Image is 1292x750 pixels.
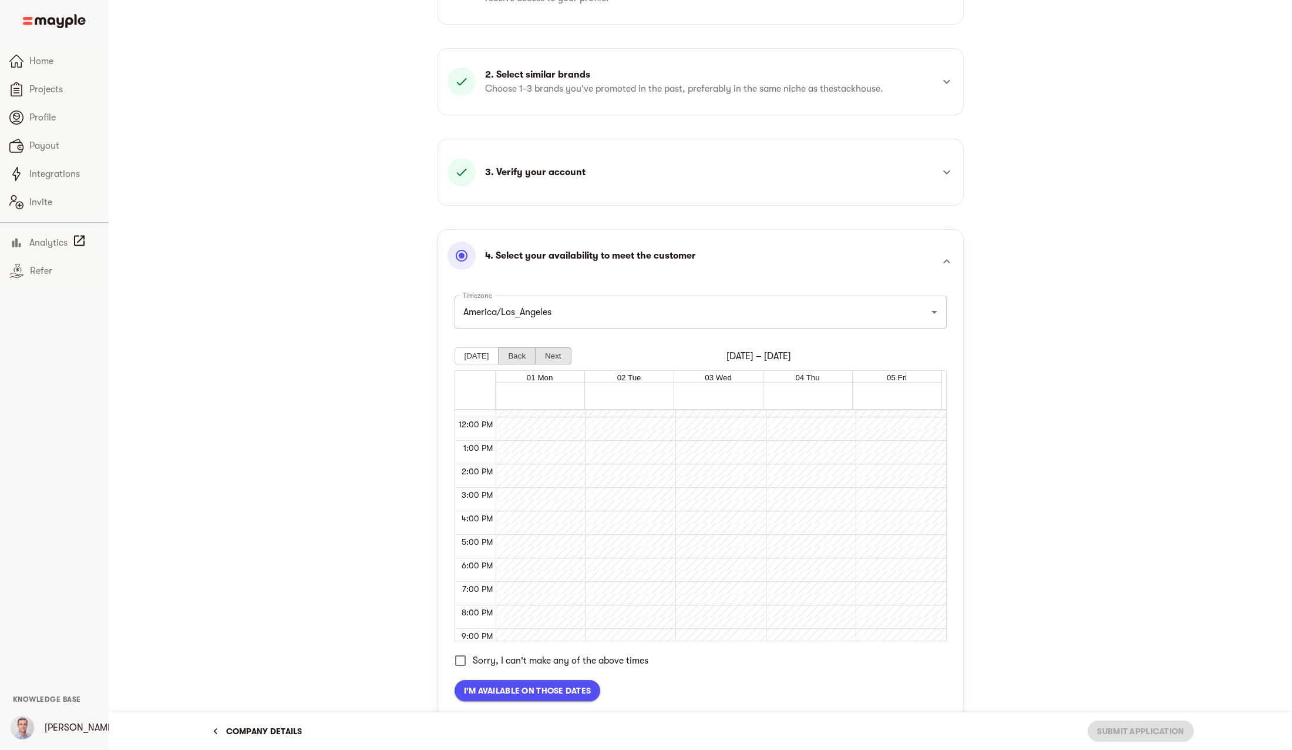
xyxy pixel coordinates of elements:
a: Knowledge Base [13,694,81,704]
span: 7:00 PM [459,584,496,594]
button: User Menu [4,709,41,746]
button: 04 Thu [795,373,819,382]
p: Choose 1-3 brands you’ve promoted in the past, preferably in the same niche as thestackhouse. [485,82,883,96]
span: 8:00 PM [459,608,496,617]
p: [PERSON_NAME] [45,721,116,735]
button: I'm available on those dates [455,680,601,701]
span: Projects [29,82,99,96]
span: 2:00 PM [459,467,496,476]
div: 3. Verify your account [448,151,954,193]
p: 3. Verify your account [485,165,586,179]
div: 2. Select similar brandsChoose 1-3 brands you’ve promoted in the past, preferably in the same nic... [448,61,954,103]
button: 02 Tue [617,373,641,382]
span: Payout [29,139,99,153]
span: Home [29,54,99,68]
span: Profile [29,111,99,125]
button: 03 Wed [705,373,732,382]
span: Company details [212,724,302,738]
span: 4:00 PM [459,514,496,523]
span: 6:00 PM [459,561,496,570]
span: 3:00 PM [459,490,496,500]
span: Invite [29,195,99,209]
span: 5:00 PM [459,537,496,547]
p: 4. Select your availability to meet the customer [485,249,696,263]
span: Sorry, I can't make any of the above times [473,654,648,668]
span: [DATE] – [DATE] [571,349,947,363]
div: 4. Select your availability to meet the customer [448,242,954,282]
p: 2. Select similar brands [485,68,883,82]
span: Knowledge Base [13,695,81,704]
span: 1:00 PM [460,443,496,453]
span: I'm available on those dates [464,684,591,698]
button: 01 Mon [527,373,553,382]
button: [DATE] [455,347,499,364]
span: Analytics [29,236,68,250]
span: Integrations [29,167,99,181]
button: Back [498,347,536,364]
button: Company details [207,721,307,742]
button: Open [926,304,943,320]
button: 05 Fri [887,373,907,382]
img: VWnRcob1Qle8gtcVDyoO [11,716,34,739]
button: Next [535,347,571,364]
img: Main logo [23,14,86,28]
span: Refer [30,264,99,278]
span: 12:00 PM [456,420,496,429]
span: 9:00 PM [459,631,496,641]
